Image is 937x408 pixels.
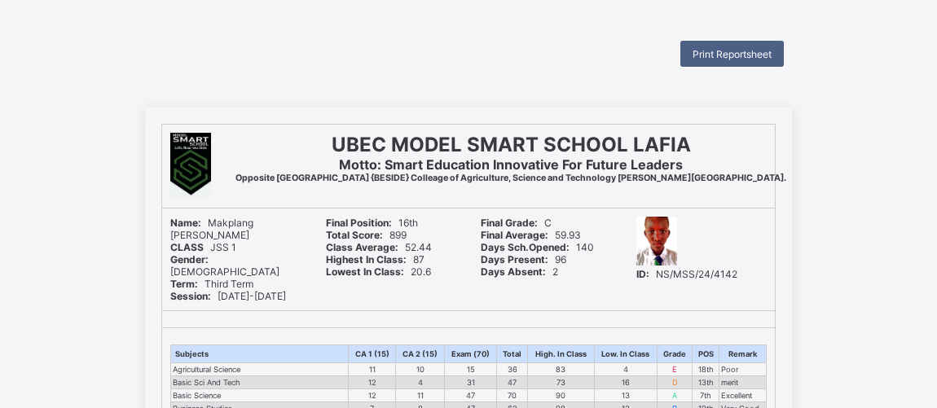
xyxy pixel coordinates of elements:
[719,363,767,376] td: Poor
[693,363,719,376] td: 18th
[171,363,349,376] td: Agricultural Science
[348,389,396,402] td: 12
[481,253,548,265] b: Days Present:
[326,241,432,253] span: 52.44
[658,363,693,376] td: E
[326,253,425,265] span: 87
[719,376,767,389] td: merit
[481,265,558,278] span: 2
[693,389,719,402] td: 7th
[339,156,683,173] b: Motto: Smart Education Innovative For Future Leaders
[170,290,286,302] span: [DATE]-[DATE]
[527,363,594,376] td: 83
[527,345,594,363] th: High. In Class
[348,363,396,376] td: 11
[497,376,528,389] td: 47
[170,217,253,241] span: Makplang [PERSON_NAME]
[719,345,767,363] th: Remark
[693,345,719,363] th: POS
[693,48,772,60] span: Print Reportsheet
[481,217,538,229] b: Final Grade:
[396,363,445,376] td: 10
[594,376,657,389] td: 16
[719,389,767,402] td: Excellent
[170,241,236,253] span: JSS 1
[481,241,570,253] b: Days Sch.Opened:
[326,241,398,253] b: Class Average:
[636,268,737,280] span: NS/MSS/24/4142
[445,345,497,363] th: Exam (70)
[170,278,253,290] span: Third Term
[170,253,209,265] b: Gender:
[445,389,497,402] td: 47
[170,241,204,253] b: CLASS
[171,345,349,363] th: Subjects
[636,268,649,280] b: ID:
[481,241,594,253] span: 140
[445,376,497,389] td: 31
[594,363,657,376] td: 4
[326,229,407,241] span: 899
[396,389,445,402] td: 11
[170,217,201,229] b: Name:
[594,345,657,363] th: Low. In Class
[658,389,693,402] td: A
[396,376,445,389] td: 4
[170,278,198,290] b: Term:
[171,376,349,389] td: Basic Sci And Tech
[326,229,383,241] b: Total Score:
[497,389,528,402] td: 70
[497,363,528,376] td: 36
[326,253,407,265] b: Highest In Class:
[658,345,693,363] th: Grade
[348,345,396,363] th: CA 1 (15)
[326,265,431,278] span: 20.6
[481,253,566,265] span: 96
[527,389,594,402] td: 90
[348,376,396,389] td: 12
[326,217,392,229] b: Final Position:
[594,389,657,402] td: 13
[481,229,581,241] span: 59.93
[658,376,693,389] td: D
[170,253,279,278] span: [DEMOGRAPHIC_DATA]
[481,265,546,278] b: Days Absent:
[481,229,548,241] b: Final Average:
[332,133,691,156] b: UBEC MODEL SMART SCHOOL LAFIA
[326,217,418,229] span: 16th
[497,345,528,363] th: Total
[481,217,552,229] span: C
[693,376,719,389] td: 13th
[170,290,211,302] b: Session:
[171,389,349,402] td: Basic Science
[396,345,445,363] th: CA 2 (15)
[527,376,594,389] td: 73
[326,265,404,278] b: Lowest In Class:
[235,173,786,183] b: Opposite [GEOGRAPHIC_DATA] {BESIDE} Colleage of Agriculture, Science and Technology [PERSON_NAME]...
[445,363,497,376] td: 15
